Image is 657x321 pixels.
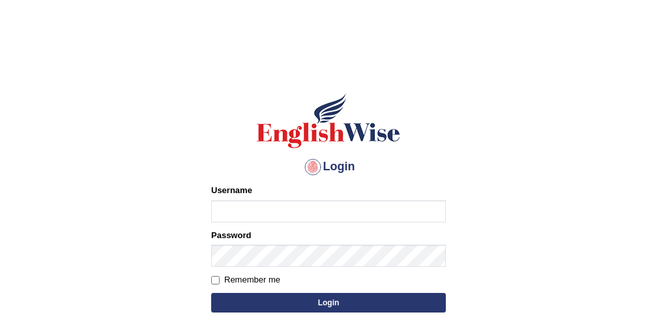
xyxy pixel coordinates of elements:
[211,229,251,241] label: Password
[211,273,280,286] label: Remember me
[211,184,252,196] label: Username
[211,293,446,313] button: Login
[211,276,220,284] input: Remember me
[254,91,403,150] img: Logo of English Wise sign in for intelligent practice with AI
[211,157,446,177] h4: Login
